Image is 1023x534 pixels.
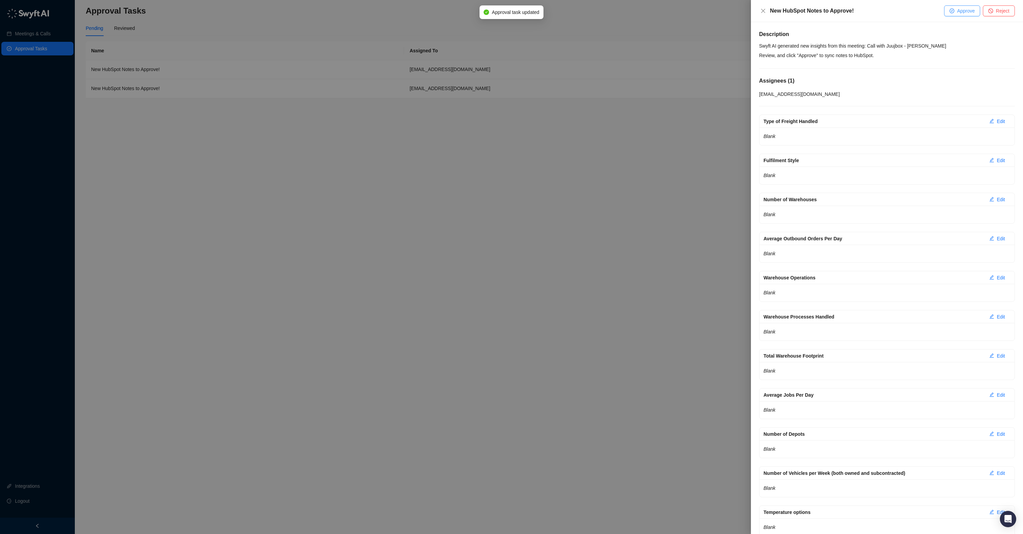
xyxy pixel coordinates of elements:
div: Average Jobs Per Day [764,391,984,399]
em: Blank [764,173,775,178]
div: Warehouse Operations [764,274,984,281]
span: Edit [997,157,1005,164]
span: Approve [957,7,975,15]
button: Reject [983,5,1015,16]
span: edit [989,119,994,123]
button: Edit [984,350,1010,361]
span: Edit [997,509,1005,516]
span: Edit [997,274,1005,281]
em: Blank [764,212,775,217]
button: Edit [984,429,1010,440]
span: Edit [997,196,1005,203]
em: Blank [764,446,775,452]
button: Edit [984,311,1010,322]
span: check-circle [484,10,489,15]
span: Edit [997,313,1005,321]
span: Edit [997,235,1005,242]
button: Edit [984,468,1010,479]
button: Edit [984,272,1010,283]
em: Blank [764,134,775,139]
span: Edit [997,352,1005,360]
span: close [760,8,766,14]
span: Approval task updated [492,8,539,16]
span: edit [989,510,994,514]
button: Edit [984,390,1010,400]
div: Number of Warehouses [764,196,984,203]
em: Blank [764,251,775,256]
button: Edit [984,507,1010,518]
span: edit [989,314,994,319]
em: Blank [764,524,775,530]
span: Edit [997,391,1005,399]
h5: Assignees ( 1 ) [759,77,1015,85]
span: Edit [997,430,1005,438]
span: edit [989,158,994,162]
div: New HubSpot Notes to Approve! [770,7,944,15]
div: Warehouse Processes Handled [764,313,984,321]
button: Edit [984,116,1010,127]
span: edit [989,431,994,436]
button: Edit [984,233,1010,244]
div: Type of Freight Handled [764,118,984,125]
em: Blank [764,485,775,491]
span: Edit [997,118,1005,125]
div: Number of Vehicles per Week (both owned and subcontracted) [764,469,984,477]
h5: Description [759,30,1015,38]
span: edit [989,275,994,280]
span: stop [988,8,993,13]
span: check-circle [950,8,954,13]
button: Edit [984,194,1010,205]
div: Temperature options [764,509,984,516]
em: Blank [764,368,775,374]
button: Edit [984,155,1010,166]
span: edit [989,197,994,202]
span: edit [989,353,994,358]
button: Approve [944,5,980,16]
div: Average Outbound Orders Per Day [764,235,984,242]
span: [EMAIL_ADDRESS][DOMAIN_NAME] [759,91,840,97]
div: Total Warehouse Footprint [764,352,984,360]
div: Fulfilment Style [764,157,984,164]
p: Review, and click "Approve" to sync notes to HubSpot. [759,51,1015,60]
span: edit [989,470,994,475]
em: Blank [764,290,775,295]
span: Edit [997,469,1005,477]
em: Blank [764,407,775,413]
p: Swyft AI generated new insights from this meeting: Call with Juujbox - [PERSON_NAME] [759,41,1015,51]
div: Number of Depots [764,430,984,438]
span: edit [989,236,994,241]
button: Close [759,7,767,15]
em: Blank [764,329,775,334]
span: edit [989,392,994,397]
div: Open Intercom Messenger [1000,511,1016,527]
span: Reject [996,7,1009,15]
